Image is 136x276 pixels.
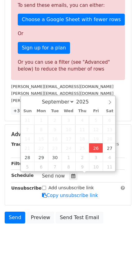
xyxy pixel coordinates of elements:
[103,115,116,125] span: September 6, 2025
[89,115,103,125] span: September 5, 2025
[34,115,48,125] span: September 1, 2025
[75,115,89,125] span: September 4, 2025
[62,153,75,162] span: October 1, 2025
[5,212,25,223] a: Send
[11,91,114,96] small: [PERSON_NAME][EMAIL_ADDRESS][DOMAIN_NAME]
[21,134,35,143] span: September 14, 2025
[74,99,97,105] input: Year
[34,162,48,171] span: October 6, 2025
[103,153,116,162] span: October 4, 2025
[105,246,136,276] iframe: Chat Widget
[21,125,35,134] span: September 7, 2025
[48,143,62,153] span: September 23, 2025
[62,115,75,125] span: September 3, 2025
[11,131,125,138] h5: Advanced
[75,134,89,143] span: September 18, 2025
[89,143,103,153] span: September 26, 2025
[103,125,116,134] span: September 13, 2025
[89,134,103,143] span: September 19, 2025
[18,59,118,73] div: Or you can use a filter (see "Advanced" below) to reduce the number of rows
[89,153,103,162] span: October 3, 2025
[48,162,62,171] span: October 7, 2025
[21,109,35,113] span: Sun
[62,134,75,143] span: September 17, 2025
[75,109,89,113] span: Thu
[62,125,75,134] span: September 10, 2025
[18,42,70,54] a: Sign up for a plan
[11,107,40,115] a: +396 more
[103,143,116,153] span: September 27, 2025
[56,212,103,223] a: Send Test Email
[62,109,75,113] span: Wed
[75,162,89,171] span: October 9, 2025
[11,84,114,89] small: [PERSON_NAME][EMAIL_ADDRESS][DOMAIN_NAME]
[48,125,62,134] span: September 9, 2025
[34,134,48,143] span: September 15, 2025
[89,125,103,134] span: September 12, 2025
[34,153,48,162] span: September 29, 2025
[75,153,89,162] span: October 2, 2025
[18,30,118,37] p: Or
[18,2,118,9] p: To send these emails, you can either:
[49,185,94,191] label: Add unsubscribe link
[11,161,27,166] strong: Filters
[27,212,54,223] a: Preview
[34,143,48,153] span: September 22, 2025
[11,98,114,103] small: [PERSON_NAME][EMAIL_ADDRESS][DOMAIN_NAME]
[48,115,62,125] span: September 2, 2025
[62,143,75,153] span: September 24, 2025
[48,109,62,113] span: Tue
[103,162,116,171] span: October 11, 2025
[21,115,35,125] span: August 31, 2025
[11,142,32,147] strong: Tracking
[103,134,116,143] span: September 20, 2025
[21,153,35,162] span: September 28, 2025
[89,162,103,171] span: October 10, 2025
[21,162,35,171] span: October 5, 2025
[11,173,34,178] strong: Schedule
[75,143,89,153] span: September 25, 2025
[21,143,35,153] span: September 21, 2025
[62,162,75,171] span: October 8, 2025
[75,125,89,134] span: September 11, 2025
[34,109,48,113] span: Mon
[34,125,48,134] span: September 8, 2025
[42,193,98,198] a: Copy unsubscribe link
[18,14,125,25] a: Choose a Google Sheet with fewer rows
[48,134,62,143] span: September 16, 2025
[103,109,116,113] span: Sat
[48,153,62,162] span: September 30, 2025
[89,109,103,113] span: Fri
[11,186,42,191] strong: Unsubscribe
[42,173,65,179] span: Send now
